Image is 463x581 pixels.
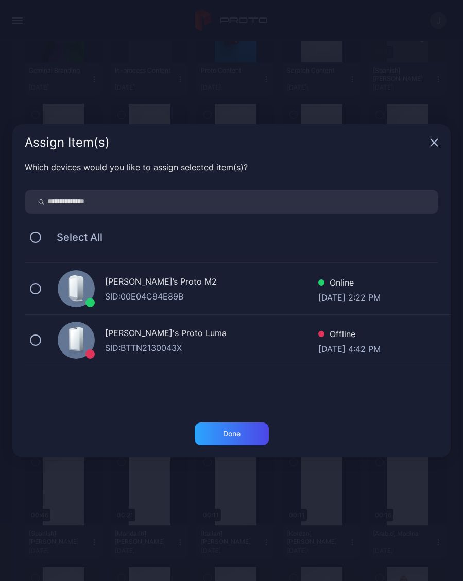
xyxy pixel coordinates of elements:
[105,290,318,303] div: SID: 00E04C94E89B
[223,430,241,438] div: Done
[105,342,318,354] div: SID: BTTN2130043X
[318,343,381,353] div: [DATE] 4:42 PM
[25,136,426,149] div: Assign Item(s)
[25,161,438,173] div: Which devices would you like to assign selected item(s)?
[105,327,318,342] div: [PERSON_NAME]'s Proto Luma
[195,422,269,445] button: Done
[105,275,318,290] div: [PERSON_NAME]’s Proto M2
[318,328,381,343] div: Offline
[318,291,381,302] div: [DATE] 2:22 PM
[46,231,102,243] span: Select All
[318,276,381,291] div: Online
